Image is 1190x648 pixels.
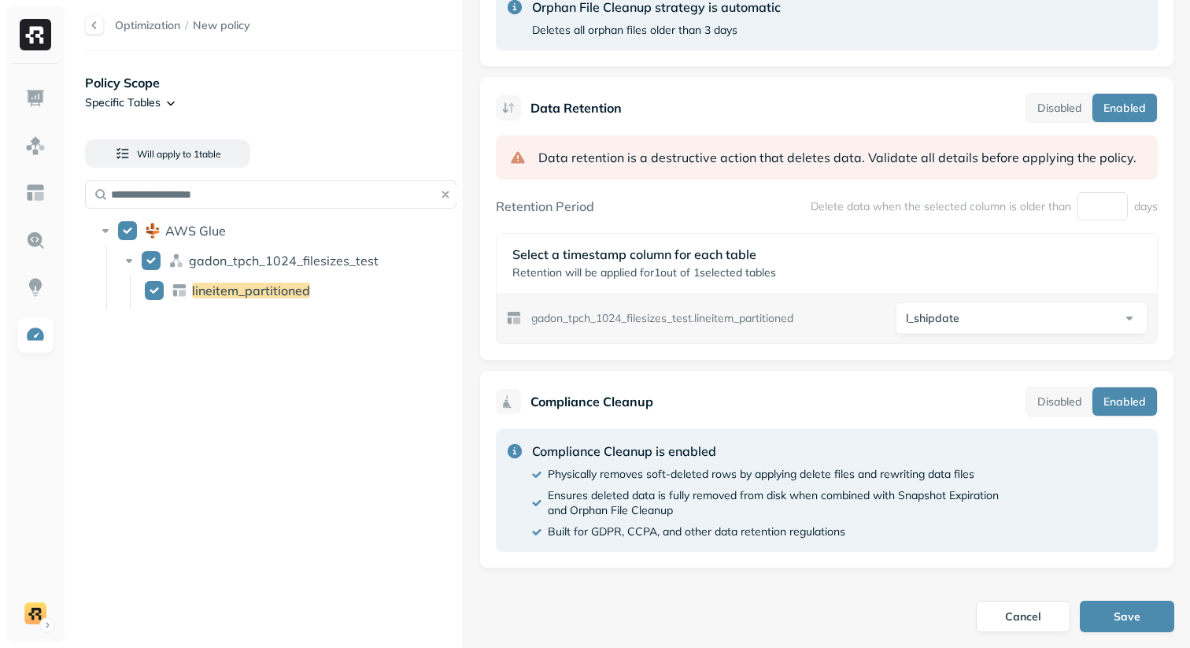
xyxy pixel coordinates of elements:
span: Data retention is a destructive action that deletes data. [538,148,865,167]
p: Compliance Cleanup is enabled [532,442,999,461]
nav: breadcrumb [115,18,250,33]
button: Save [1080,601,1174,632]
div: lineitem_partitionedlineitem_partitioned [139,278,474,303]
a: Optimization [115,18,180,32]
img: Assets [25,135,46,156]
p: days [1134,199,1158,214]
p: Ensures deleted data is fully removed from disk when combined with Snapshot Expiration and Orphan... [548,488,999,518]
p: Deletes all orphan files older than 3 days [532,23,737,38]
p: AWS Glue [165,223,226,239]
p: Retention will be applied for 1 out of 1 selected tables [512,265,1141,280]
p: Built for GDPR, CCPA, and other data retention regulations [548,524,845,539]
button: Disabled [1026,387,1092,416]
button: Disabled [1026,94,1092,122]
div: AWS GlueAWS Glue [91,218,472,243]
button: Enabled [1092,94,1157,122]
div: gadon_tpch_1024_filesizes_testgadon_tpch_1024_filesizes_test [115,248,473,273]
button: lineitem_partitioned [145,281,164,300]
p: gadon_tpch_1024_filesizes_test [189,253,379,268]
button: gadon_tpch_1024_filesizes_test [142,251,161,270]
img: demo [24,602,46,624]
p: Physically removes soft-deleted rows by applying delete files and rewriting data files [548,467,974,482]
img: Query Explorer [25,230,46,250]
button: Enabled [1092,387,1157,416]
span: 1 table [191,148,221,160]
span: Validate all details before applying the policy. [868,148,1136,167]
span: New policy [193,18,250,33]
p: Specific Tables [85,95,161,110]
img: Asset Explorer [25,183,46,203]
img: Ryft [20,19,51,50]
img: Dashboard [25,88,46,109]
p: Policy Scope [85,73,463,92]
p: lineitem_partitioned [192,283,310,298]
img: Insights [25,277,46,298]
p: / [185,18,188,33]
p: gadon_tpch_1024_filesizes_test.lineitem_partitioned [531,311,793,326]
button: Will apply to 1table [85,139,250,168]
img: Optimization [25,324,46,345]
p: Data Retention [530,98,622,117]
span: Will apply to [137,148,191,160]
button: AWS Glue [118,221,137,240]
p: Select a timestamp column for each table [512,246,1141,262]
button: Cancel [976,601,1070,632]
p: Delete data when the selected column is older than [811,199,1071,214]
p: Compliance Cleanup [530,392,653,411]
label: Retention Period [496,198,594,214]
